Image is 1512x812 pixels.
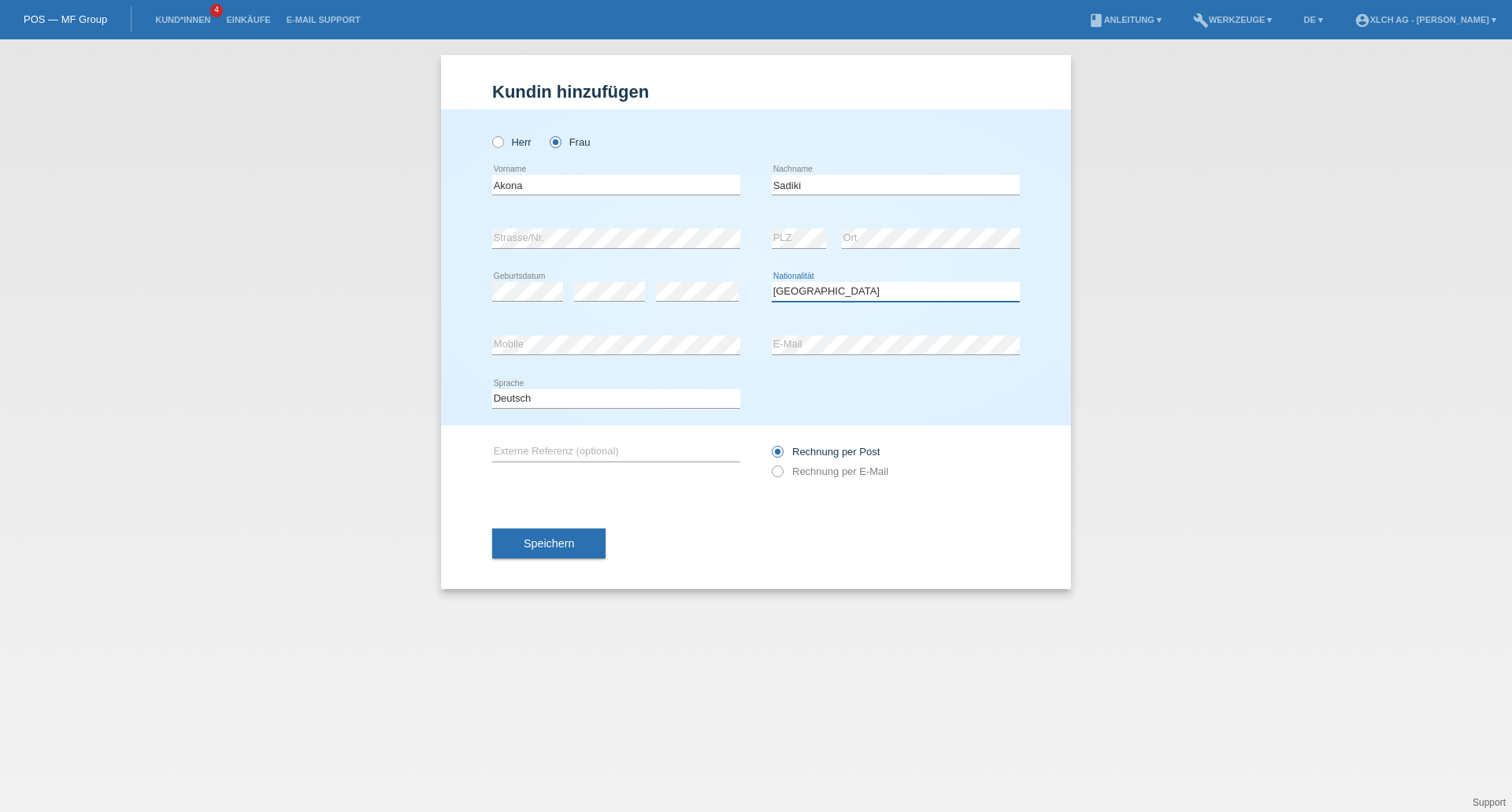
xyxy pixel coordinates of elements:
[1088,13,1104,28] i: book
[524,537,574,550] span: Speichern
[210,4,223,17] span: 4
[492,82,1020,102] h1: Kundin hinzufügen
[1295,15,1330,24] a: DE ▾
[1354,13,1370,28] i: account_circle
[772,465,782,485] input: Rechnung per E-Mail
[24,13,107,25] a: POS — MF Group
[492,136,532,148] label: Herr
[772,446,782,465] input: Rechnung per Post
[147,15,218,24] a: Kund*innen
[218,15,278,24] a: Einkäufe
[550,136,560,146] input: Frau
[1473,797,1506,808] a: Support
[492,136,502,146] input: Herr
[772,446,880,458] label: Rechnung per Post
[279,15,369,24] a: E-Mail Support
[492,528,606,558] button: Speichern
[1185,15,1280,24] a: buildWerkzeuge ▾
[1080,15,1169,24] a: bookAnleitung ▾
[1347,15,1504,24] a: account_circleXLCH AG - [PERSON_NAME] ▾
[1193,13,1209,28] i: build
[772,465,888,477] label: Rechnung per E-Mail
[550,136,590,148] label: Frau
